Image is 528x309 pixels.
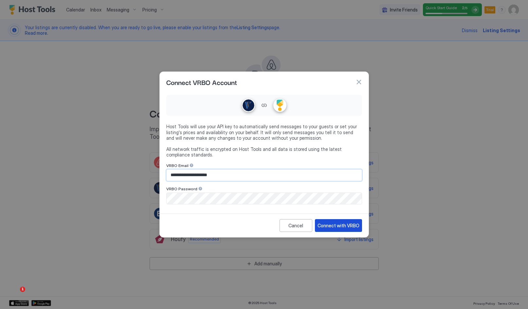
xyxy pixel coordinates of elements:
[288,222,303,229] div: Cancel
[315,219,362,232] button: Connect with VRBO
[166,163,189,168] span: VRBO Email
[166,124,362,141] span: Host Tools will use your API key to automatically send messages to your guests or set your listin...
[318,222,359,229] div: Connect with VRBO
[166,186,197,191] span: VRBO Password
[167,170,362,181] input: Input Field
[166,146,362,158] span: All network traffic is encrypted on Host Tools and all data is stored using the latest compliance...
[166,77,237,87] span: Connect VRBO Account
[7,287,22,302] iframe: Intercom live chat
[20,287,25,292] span: 1
[280,219,312,232] button: Cancel
[167,193,362,204] input: Input Field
